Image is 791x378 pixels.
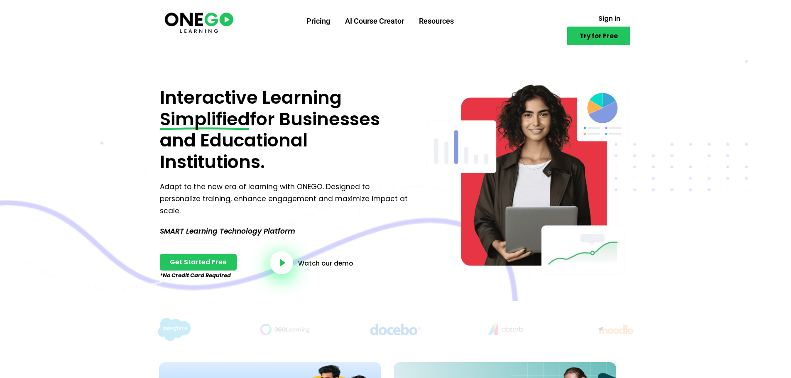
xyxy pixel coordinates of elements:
p: Adapt to the new era of learning with ONEGO. Designed to personalize training, enhance engagement... [160,181,411,217]
a: Sign in [588,10,630,27]
a: video-button [270,251,293,274]
img: Title [130,317,219,341]
span: Simplified [160,109,250,130]
a: Resources [411,10,461,32]
span: Get Started Free [170,259,227,266]
em: *No Credit Card Required [160,271,231,279]
img: Title [350,317,440,341]
a: Pricing [299,10,338,32]
img: Title [461,317,551,341]
span: for Businesses and Educational Institutions. [160,107,380,174]
img: Title [571,317,661,341]
span: Sign in [598,15,620,22]
img: Title [240,317,330,341]
span: Try for Free [580,33,618,39]
a: Watch our demo [298,260,353,266]
p: SMART Learning Technology Platform [160,225,411,237]
span: Interactive Learning [160,85,342,110]
a: Try for Free [567,27,630,45]
a: Get Started Free [160,254,237,271]
a: AI Course Creator [338,10,411,32]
